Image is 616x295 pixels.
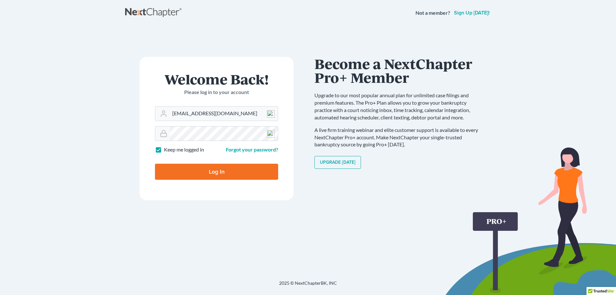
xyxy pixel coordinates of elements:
[125,280,491,291] div: 2025 © NextChapterBK, INC
[415,9,450,17] strong: Not a member?
[226,146,278,152] a: Forgot your password?
[267,110,275,118] img: npw-badge-icon-locked.svg
[314,92,484,121] p: Upgrade to our most popular annual plan for unlimited case filings and premium features. The Pro+...
[164,146,204,153] label: Keep me logged in
[267,130,275,138] img: npw-badge-icon-locked.svg
[170,107,278,121] input: Email Address
[314,57,484,84] h1: Become a NextChapter Pro+ Member
[155,164,278,180] input: Log In
[314,156,361,169] a: Upgrade [DATE]
[314,126,484,149] p: A live firm training webinar and elite customer support is available to every NextChapter Pro+ ac...
[453,10,491,15] a: Sign up [DATE]!
[155,89,278,96] p: Please log in to your account
[155,72,278,86] h1: Welcome Back!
